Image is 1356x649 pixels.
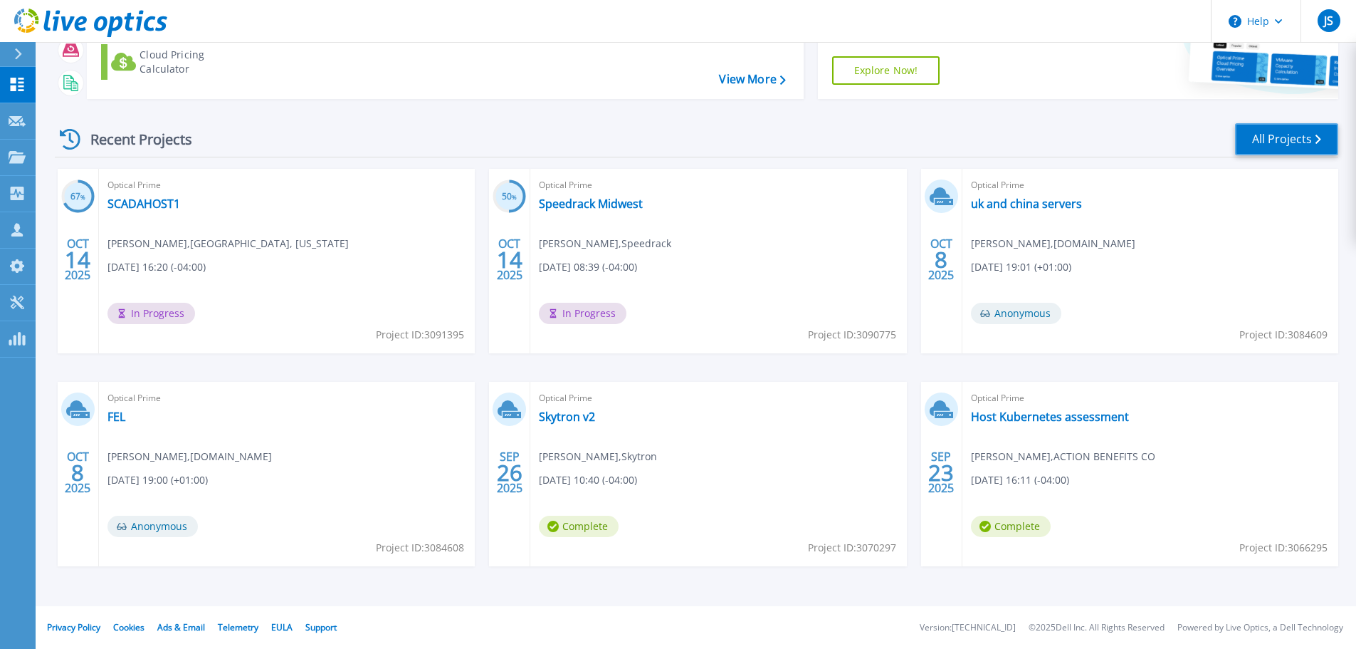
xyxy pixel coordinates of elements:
[305,621,337,633] a: Support
[928,467,954,479] span: 23
[539,449,657,464] span: [PERSON_NAME] , Skytron
[107,303,195,324] span: In Progress
[496,447,523,499] div: SEP 2025
[107,197,180,211] a: SCADAHOST1
[832,56,940,85] a: Explore Now!
[157,621,205,633] a: Ads & Email
[61,189,95,205] h3: 67
[935,254,947,266] span: 8
[107,449,272,464] span: [PERSON_NAME] , [DOMAIN_NAME]
[1235,123,1338,155] a: All Projects
[971,449,1155,464] span: [PERSON_NAME] , ACTION BENEFITS CO
[80,193,85,201] span: %
[107,236,349,251] span: [PERSON_NAME] , [GEOGRAPHIC_DATA], [US_STATE]
[496,234,523,286] div: OCT 2025
[539,197,643,211] a: Speedrack Midwest
[55,122,211,157] div: Recent Projects
[927,234,955,286] div: OCT 2025
[1324,15,1333,26] span: JS
[71,467,84,479] span: 8
[107,259,206,275] span: [DATE] 16:20 (-04:00)
[497,254,522,266] span: 14
[140,48,253,76] div: Cloud Pricing Calculator
[493,189,526,205] h3: 50
[539,177,898,193] span: Optical Prime
[971,303,1061,324] span: Anonymous
[719,73,785,86] a: View More
[539,390,898,406] span: Optical Prime
[47,621,100,633] a: Privacy Policy
[971,236,1135,251] span: [PERSON_NAME] , [DOMAIN_NAME]
[1029,623,1165,633] li: © 2025 Dell Inc. All Rights Reserved
[64,234,91,286] div: OCT 2025
[65,254,90,266] span: 14
[539,472,637,488] span: [DATE] 10:40 (-04:00)
[920,623,1016,633] li: Version: [TECHNICAL_ID]
[808,540,896,556] span: Project ID: 3070297
[1239,327,1328,343] span: Project ID: 3084609
[971,472,1069,488] span: [DATE] 16:11 (-04:00)
[1239,540,1328,556] span: Project ID: 3066295
[271,621,293,633] a: EULA
[107,410,125,424] a: FEL
[927,447,955,499] div: SEP 2025
[113,621,144,633] a: Cookies
[107,516,198,537] span: Anonymous
[539,303,626,324] span: In Progress
[539,259,637,275] span: [DATE] 08:39 (-04:00)
[376,327,464,343] span: Project ID: 3091395
[107,472,208,488] span: [DATE] 19:00 (+01:00)
[971,390,1330,406] span: Optical Prime
[971,177,1330,193] span: Optical Prime
[497,467,522,479] span: 26
[971,516,1051,537] span: Complete
[218,621,258,633] a: Telemetry
[971,259,1071,275] span: [DATE] 19:01 (+01:00)
[101,44,260,80] a: Cloud Pricing Calculator
[971,197,1082,211] a: uk and china servers
[971,410,1129,424] a: Host Kubernetes assessment
[376,540,464,556] span: Project ID: 3084608
[808,327,896,343] span: Project ID: 3090775
[539,236,671,251] span: [PERSON_NAME] , Speedrack
[539,410,595,424] a: Skytron v2
[64,447,91,499] div: OCT 2025
[512,193,517,201] span: %
[107,390,466,406] span: Optical Prime
[107,177,466,193] span: Optical Prime
[1177,623,1343,633] li: Powered by Live Optics, a Dell Technology
[539,516,619,537] span: Complete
